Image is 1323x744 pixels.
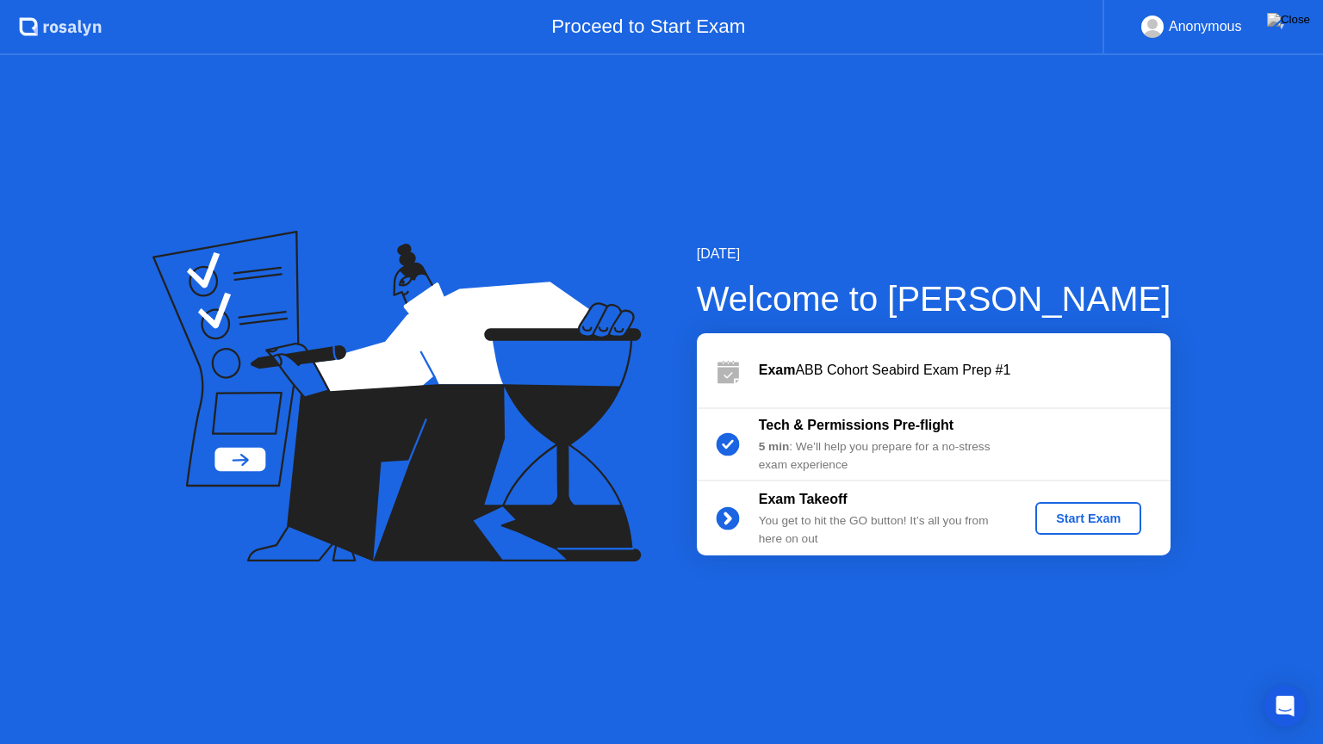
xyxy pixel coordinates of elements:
div: Start Exam [1042,512,1134,525]
img: Close [1267,13,1310,27]
b: Tech & Permissions Pre-flight [759,418,953,432]
b: 5 min [759,440,790,453]
div: Welcome to [PERSON_NAME] [697,273,1171,325]
div: ABB Cohort Seabird Exam Prep #1 [759,360,1171,381]
button: Start Exam [1035,502,1141,535]
div: : We’ll help you prepare for a no-stress exam experience [759,438,1007,474]
div: You get to hit the GO button! It’s all you from here on out [759,512,1007,548]
div: Anonymous [1169,15,1242,38]
div: [DATE] [697,244,1171,264]
div: Open Intercom Messenger [1264,685,1306,727]
b: Exam Takeoff [759,492,848,506]
b: Exam [759,363,796,377]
